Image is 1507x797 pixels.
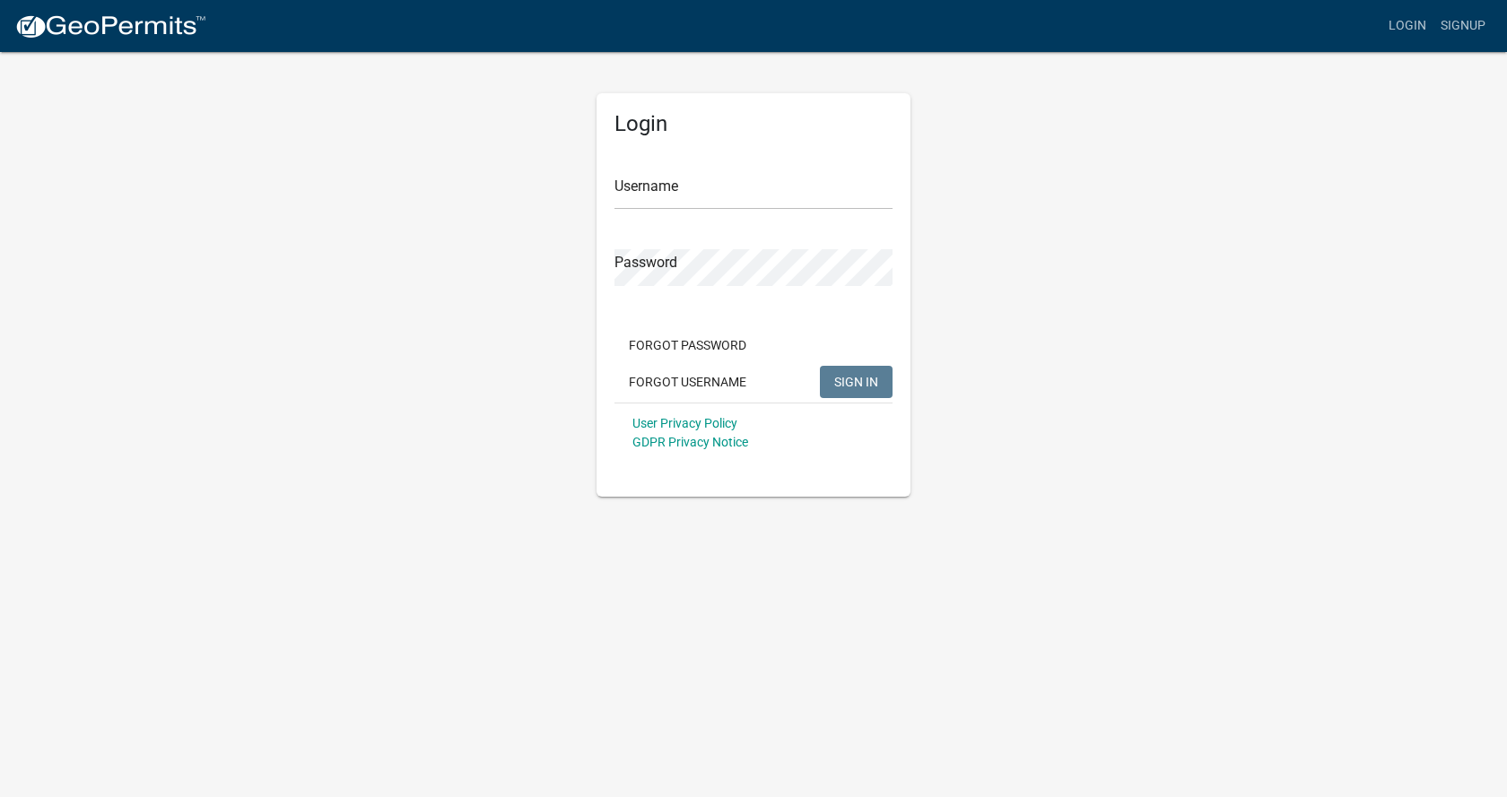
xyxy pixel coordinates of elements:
[1433,9,1493,43] a: Signup
[632,416,737,430] a: User Privacy Policy
[834,374,878,388] span: SIGN IN
[1381,9,1433,43] a: Login
[820,366,893,398] button: SIGN IN
[632,435,748,449] a: GDPR Privacy Notice
[614,329,761,361] button: Forgot Password
[614,366,761,398] button: Forgot Username
[614,111,893,137] h5: Login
